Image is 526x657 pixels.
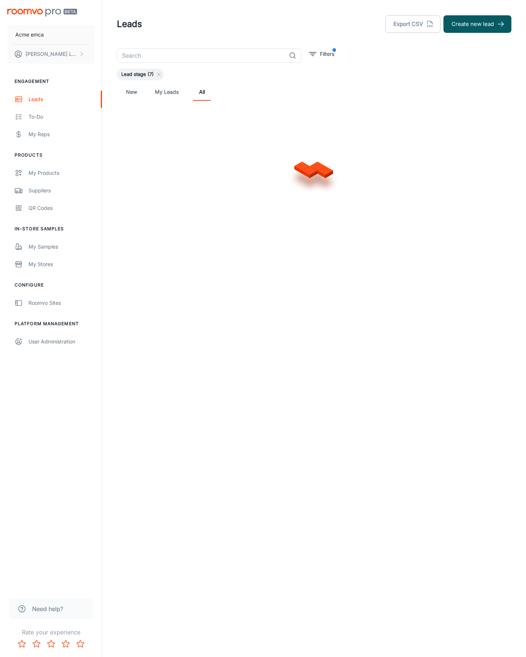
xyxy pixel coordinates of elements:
div: To-do [28,113,95,121]
div: Leads [28,95,95,103]
button: [PERSON_NAME] Leaptools [7,45,95,64]
div: My Samples [28,243,95,251]
div: My Reps [28,130,95,138]
p: Acme emca [15,31,44,39]
div: QR Codes [28,204,95,212]
div: My Products [28,169,95,177]
a: All [193,83,211,101]
h1: Leads [117,18,142,31]
img: Roomvo PRO Beta [7,9,77,16]
button: Create new lead [443,15,511,33]
input: Search [117,48,286,63]
button: Acme emca [7,25,95,44]
span: Lead stage (7) [117,71,158,78]
button: filter [307,48,336,60]
p: Filters [320,50,334,58]
div: My Stores [28,260,95,268]
p: [PERSON_NAME] Leaptools [26,50,77,58]
div: Suppliers [28,187,95,195]
a: New [123,83,140,101]
div: Lead stage (7) [117,69,164,80]
a: My Leads [155,83,179,101]
button: Export CSV [385,15,441,33]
